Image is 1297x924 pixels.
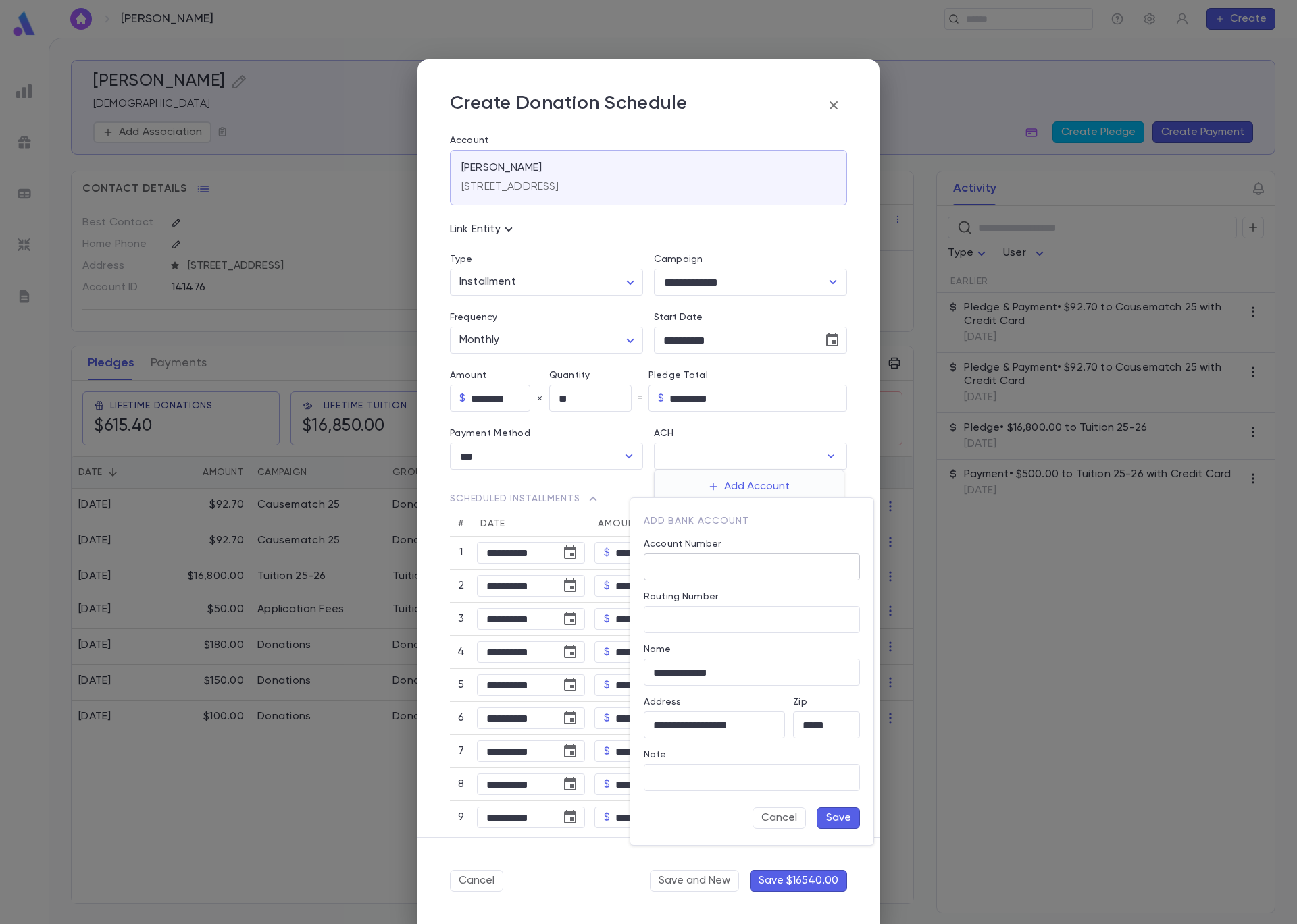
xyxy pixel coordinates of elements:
button: Cancel [753,807,806,829]
label: Note [644,749,667,760]
button: Save [817,807,860,829]
label: Address [644,697,681,707]
label: Routing Number [644,591,718,602]
span: Add Bank Account [644,516,748,526]
label: Name [644,644,671,655]
label: Account Number [644,539,721,549]
label: Zip [793,697,807,707]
